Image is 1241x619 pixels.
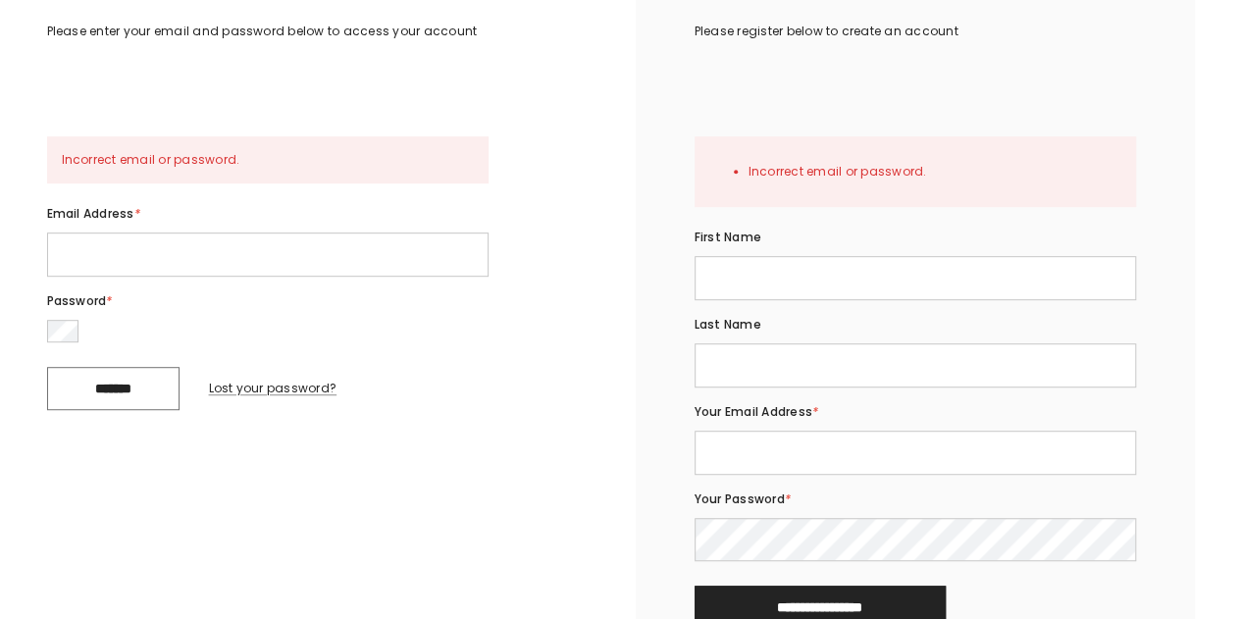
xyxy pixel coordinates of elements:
label: Password [47,290,577,312]
iframe: Social Login [695,68,1136,117]
span: Lost your password? [209,380,337,396]
a: Lost your password? [209,378,337,399]
p: Incorrect email or password. [62,149,474,171]
li: Incorrect email or password. [749,161,1121,182]
label: Last name [695,314,1136,335]
div: Please enter your email and password below to access your account [47,21,577,42]
label: Your Password [695,489,1136,510]
label: First name [695,227,1136,248]
label: Email Address [47,203,577,225]
iframe: Social Login [47,68,577,117]
label: Your Email Address [695,401,1136,423]
div: Please register below to create an account [695,21,1136,42]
